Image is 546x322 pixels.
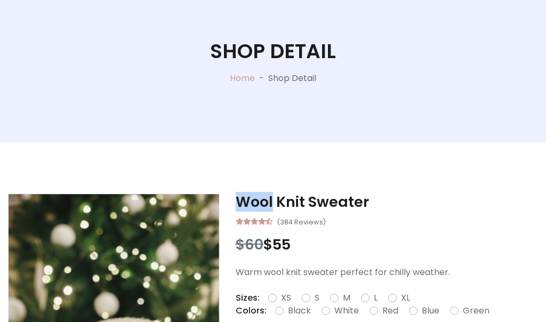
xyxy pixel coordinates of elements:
[315,292,319,304] label: S
[343,292,350,304] label: M
[401,292,410,304] label: XL
[236,194,538,211] h3: Wool Knit Sweater
[422,304,439,317] label: Blue
[236,304,267,317] p: Colors:
[236,235,263,254] span: $60
[277,215,326,228] small: (384 Reviews)
[230,72,255,84] a: Home
[210,39,336,63] h1: Shop Detail
[236,266,538,279] p: Warm wool knit sweater perfect for chilly weather.
[236,292,260,304] p: Sizes:
[272,235,291,254] span: 55
[463,304,489,317] label: Green
[236,236,538,253] h3: $
[382,304,398,317] label: Red
[255,72,268,85] p: -
[288,304,311,317] label: Black
[281,292,291,304] label: XS
[268,72,316,85] p: Shop Detail
[374,292,378,304] label: L
[334,304,359,317] label: White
